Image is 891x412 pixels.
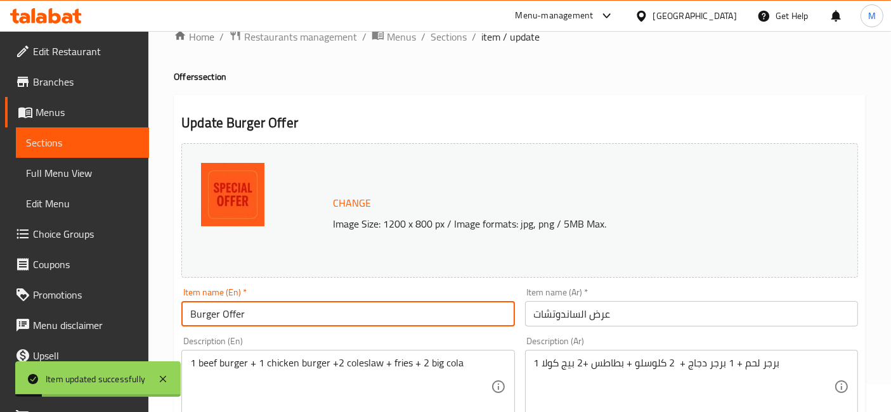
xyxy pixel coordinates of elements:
[244,29,357,44] span: Restaurants management
[5,310,149,340] a: Menu disclaimer
[387,29,416,44] span: Menus
[5,97,149,127] a: Menus
[5,280,149,310] a: Promotions
[33,74,139,89] span: Branches
[328,190,376,216] button: Change
[5,371,149,401] a: Coverage Report
[5,67,149,97] a: Branches
[653,9,737,23] div: [GEOGRAPHIC_DATA]
[16,158,149,188] a: Full Menu View
[33,318,139,333] span: Menu disclaimer
[33,226,139,241] span: Choice Groups
[46,372,145,386] div: Item updated successfully
[33,44,139,59] span: Edit Restaurant
[5,36,149,67] a: Edit Restaurant
[181,301,514,326] input: Enter name En
[481,29,540,44] span: item / update
[33,348,139,363] span: Upsell
[229,29,357,45] a: Restaurants management
[201,163,264,226] img: WhatsApp_Image_20250714_a638905865153141354.jpeg
[174,70,866,83] h4: Offers section
[472,29,476,44] li: /
[516,8,594,23] div: Menu-management
[33,257,139,272] span: Coupons
[174,29,866,45] nav: breadcrumb
[5,219,149,249] a: Choice Groups
[26,165,139,181] span: Full Menu View
[16,188,149,219] a: Edit Menu
[362,29,367,44] li: /
[421,29,426,44] li: /
[33,287,139,302] span: Promotions
[333,194,371,212] span: Change
[525,301,858,326] input: Enter name Ar
[372,29,416,45] a: Menus
[174,29,214,44] a: Home
[26,135,139,150] span: Sections
[328,216,806,231] p: Image Size: 1200 x 800 px / Image formats: jpg, png / 5MB Max.
[219,29,224,44] li: /
[26,196,139,211] span: Edit Menu
[36,105,139,120] span: Menus
[431,29,467,44] a: Sections
[181,113,858,132] h2: Update Burger Offer
[5,340,149,371] a: Upsell
[16,127,149,158] a: Sections
[868,9,876,23] span: M
[5,249,149,280] a: Coupons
